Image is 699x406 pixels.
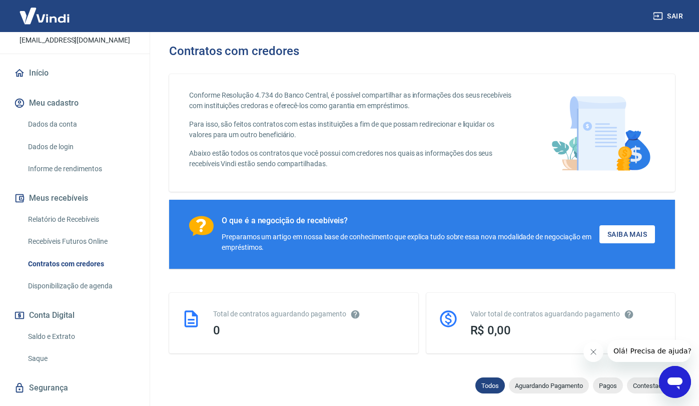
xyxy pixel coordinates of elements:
button: Meus recebíveis [12,187,138,209]
h3: Contratos com credores [169,44,299,58]
div: Total de contratos aguardando pagamento [213,309,406,319]
div: Aguardando Pagamento [509,377,589,393]
div: Valor total de contratos aguardando pagamento [470,309,663,319]
button: Meu cadastro [12,92,138,114]
a: Disponibilização de agenda [24,276,138,296]
p: Conforme Resolução 4.734 do Banco Central, é possível compartilhar as informações dos seus recebí... [189,90,515,111]
svg: Esses contratos não se referem à Vindi, mas sim a outras instituições. [350,309,360,319]
a: Saldo e Extrato [24,326,138,347]
svg: O valor comprometido não se refere a pagamentos pendentes na Vindi e sim como garantia a outras i... [624,309,634,319]
button: Conta Digital [12,304,138,326]
iframe: Mensagem da empresa [607,340,691,362]
div: Contestados [627,377,675,393]
a: Saiba Mais [599,225,655,244]
div: 0 [213,323,406,337]
a: Informe de rendimentos [24,159,138,179]
img: main-image.9f1869c469d712ad33ce.png [546,90,655,176]
span: Pagos [593,382,623,389]
a: Segurança [12,377,138,399]
a: Contratos com credores [24,254,138,274]
span: Todos [475,382,505,389]
a: Recebíveis Futuros Online [24,231,138,252]
button: Sair [651,7,687,26]
span: R$ 0,00 [470,323,511,337]
a: Início [12,62,138,84]
a: Dados da conta [24,114,138,135]
div: Preparamos um artigo em nossa base de conhecimento que explica tudo sobre essa nova modalidade de... [222,232,599,253]
div: O que é a negocição de recebíveis? [222,216,599,226]
span: Contestados [627,382,675,389]
div: Todos [475,377,505,393]
span: Olá! Precisa de ajuda? [6,7,84,15]
a: Relatório de Recebíveis [24,209,138,230]
div: Pagos [593,377,623,393]
img: Vindi [12,1,77,31]
iframe: Fechar mensagem [583,342,603,362]
iframe: Botão para abrir a janela de mensagens [659,366,691,398]
a: Dados de login [24,137,138,157]
span: Aguardando Pagamento [509,382,589,389]
p: Para isso, são feitos contratos com estas instituições a fim de que possam redirecionar e liquida... [189,119,515,140]
p: [EMAIL_ADDRESS][DOMAIN_NAME] [20,35,130,46]
a: Saque [24,348,138,369]
p: Abaixo estão todos os contratos que você possui com credores nos quais as informações dos seus re... [189,148,515,169]
img: Ícone com um ponto de interrogação. [189,216,214,236]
